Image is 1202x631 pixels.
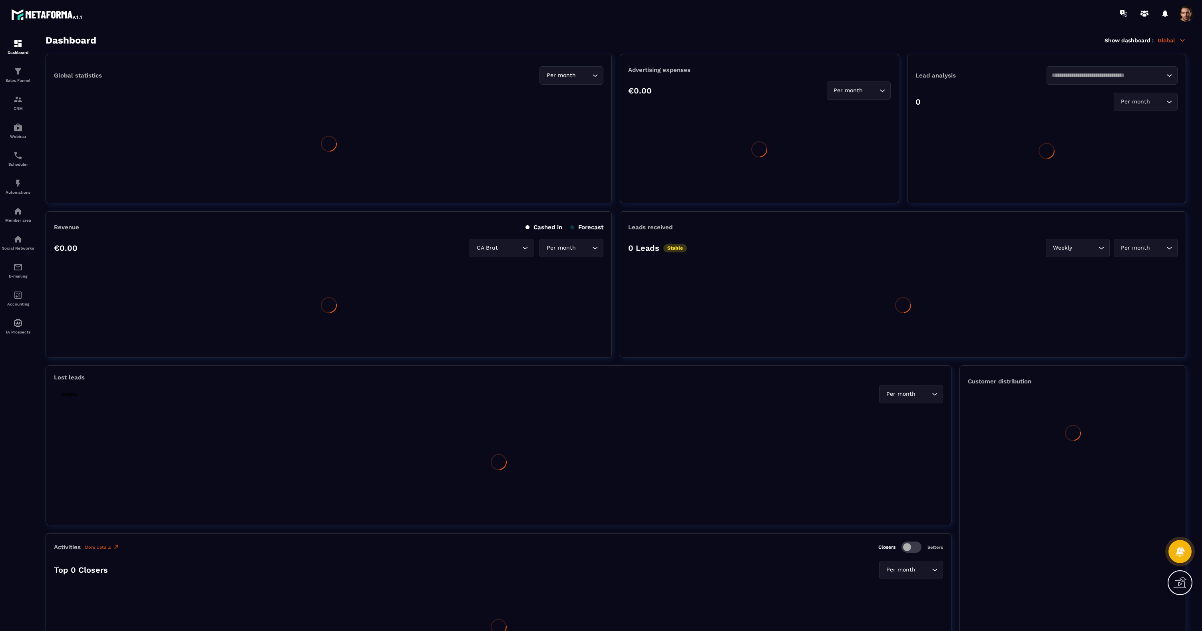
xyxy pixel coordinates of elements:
p: Show dashboard : [1104,37,1154,44]
p: Member area [2,218,34,222]
span: Per month [1119,97,1152,106]
img: scheduler [13,151,23,160]
input: Search for option [500,244,520,252]
div: Search for option [539,66,603,85]
input: Search for option [1152,97,1164,106]
a: schedulerschedulerScheduler [2,145,34,173]
a: More details [85,544,119,550]
span: CA Brut [475,244,500,252]
p: Global [1158,37,1186,44]
img: automations [13,206,23,216]
div: Search for option [1114,93,1178,111]
div: Search for option [470,239,533,257]
p: Activities [54,544,81,551]
input: Search for option [577,71,590,80]
img: email [13,262,23,272]
span: Per month [884,566,917,574]
img: formation [13,95,23,104]
p: Automations [2,190,34,194]
img: automations [13,123,23,132]
a: formationformationCRM [2,89,34,117]
input: Search for option [577,244,590,252]
p: Setters [927,545,943,550]
p: CRM [2,106,34,111]
span: Per month [1119,244,1152,252]
p: Revenue [54,224,79,231]
p: Lead analysis [915,72,1047,79]
div: Search for option [1046,239,1110,257]
img: accountant [13,290,23,300]
p: Forecast [570,224,603,231]
div: Search for option [879,561,943,579]
a: accountantaccountantAccounting [2,284,34,312]
div: Search for option [879,385,943,403]
input: Search for option [1074,244,1097,252]
span: Per month [884,390,917,399]
img: automations [13,318,23,328]
p: Sales Funnel [2,78,34,83]
p: Stable [58,390,82,399]
img: narrow-up-right-o.6b7c60e2.svg [113,544,119,550]
p: Stable [663,244,687,252]
img: automations [13,179,23,188]
input: Search for option [1052,71,1164,80]
img: social-network [13,234,23,244]
p: Accounting [2,302,34,306]
img: formation [13,67,23,76]
p: Lost leads [54,374,85,381]
div: Search for option [539,239,603,257]
p: €0.00 [54,243,78,253]
a: formationformationDashboard [2,33,34,61]
a: automationsautomationsAutomations [2,173,34,200]
h3: Dashboard [46,35,96,46]
p: 0 Leads [628,243,659,253]
p: Customer distribution [968,378,1178,385]
img: formation [13,39,23,48]
div: Search for option [1114,239,1178,257]
p: Scheduler [2,162,34,167]
p: €0.00 [628,86,652,95]
p: E-mailing [2,274,34,278]
input: Search for option [917,566,930,574]
div: Search for option [1047,66,1178,85]
p: Global statistics [54,72,102,79]
input: Search for option [917,390,930,399]
p: Top 0 Closers [54,565,108,575]
p: Closers [878,544,896,550]
span: Per month [545,244,577,252]
a: automationsautomationsMember area [2,200,34,228]
p: Advertising expenses [628,66,890,73]
span: Weekly [1051,244,1074,252]
p: IA Prospects [2,330,34,334]
img: logo [11,7,83,22]
span: Per month [545,71,577,80]
div: Search for option [827,81,891,100]
a: automationsautomationsWebinar [2,117,34,145]
p: 0 [915,97,921,107]
a: social-networksocial-networkSocial Networks [2,228,34,256]
a: formationformationSales Funnel [2,61,34,89]
input: Search for option [1152,244,1164,252]
input: Search for option [865,86,878,95]
p: Leads received [628,224,673,231]
a: emailemailE-mailing [2,256,34,284]
p: Webinar [2,134,34,139]
p: Dashboard [2,50,34,55]
p: Social Networks [2,246,34,250]
span: Per month [832,86,865,95]
p: Cashed in [525,224,562,231]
